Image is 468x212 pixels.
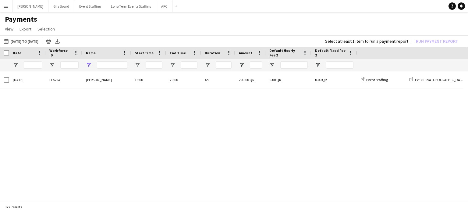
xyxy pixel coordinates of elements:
[266,71,311,88] div: 0.00 QR
[315,62,321,68] button: Open Filter Menu
[135,62,140,68] button: Open Filter Menu
[97,61,127,69] input: Name Filter Input
[74,0,106,12] button: Event Staffing
[239,62,244,68] button: Open Filter Menu
[35,25,57,33] a: Selection
[49,48,71,57] span: Workforce ID
[315,48,346,57] span: Default Fixed Fee 2
[326,61,353,69] input: Default Fixed Fee 2 Filter Input
[45,38,52,45] app-action-btn: Print
[17,25,34,33] a: Export
[166,71,201,88] div: 20:00
[49,62,55,68] button: Open Filter Menu
[13,62,18,68] button: Open Filter Menu
[2,25,16,33] a: View
[135,51,154,55] span: Start Time
[239,77,254,82] span: 200.00 QR
[146,61,162,69] input: Start Time Filter Input
[48,0,74,12] button: Gj's Board
[205,51,220,55] span: Duration
[60,61,79,69] input: Workforce ID Filter Input
[280,61,308,69] input: Default Hourly Fee 2 Filter Input
[250,61,262,69] input: Amount Filter Input
[12,0,48,12] button: [PERSON_NAME]
[361,77,388,82] a: Event Staffing
[311,71,357,88] div: 0.00 QR
[46,71,82,88] div: LF5264
[19,26,31,32] span: Export
[205,62,210,68] button: Open Filter Menu
[86,51,96,55] span: Name
[325,38,408,44] div: Select at least 1 item to run a payment report
[156,0,172,12] button: AFC
[170,62,175,68] button: Open Filter Menu
[86,62,91,68] button: Open Filter Menu
[366,77,388,82] span: Event Staffing
[239,51,252,55] span: Amount
[269,62,275,68] button: Open Filter Menu
[86,77,112,82] span: [PERSON_NAME]
[2,38,40,45] button: [DATE] to [DATE]
[131,71,166,88] div: 16:00
[106,0,156,12] button: Long Term Events Staffing
[201,71,235,88] div: 4h
[170,51,186,55] span: End Time
[54,38,61,45] app-action-btn: Export XLSX
[13,51,21,55] span: Date
[24,61,42,69] input: Date Filter Input
[5,26,13,32] span: View
[181,61,197,69] input: End Time Filter Input
[37,26,55,32] span: Selection
[269,48,300,57] span: Default Hourly Fee 2
[9,71,46,88] div: [DATE]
